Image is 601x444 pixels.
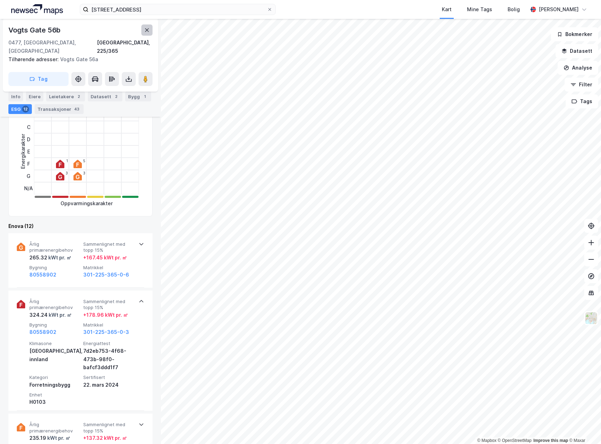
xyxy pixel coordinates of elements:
span: Sertifisert [83,374,134,380]
div: 2 [75,93,82,100]
button: 301-225-365-0-6 [83,271,129,279]
button: 80558902 [29,328,56,336]
div: C [24,121,33,133]
span: Bygning [29,265,80,271]
div: Bygg [125,92,151,101]
div: E [24,145,33,158]
a: Mapbox [477,438,496,443]
div: 1 [141,93,148,100]
button: Tag [8,72,69,86]
input: Søk på adresse, matrikkel, gårdeiere, leietakere eller personer [89,4,267,15]
div: 1 [66,159,68,163]
span: Sammenlignet med topp 15% [83,241,134,253]
div: kWt pr. ㎡ [48,311,72,319]
div: Forretningsbygg [29,381,80,389]
span: Årlig primærenergibehov [29,422,80,434]
button: Bokmerker [551,27,598,41]
span: Årlig primærenergibehov [29,299,80,311]
button: Filter [565,78,598,92]
div: Kontrollprogram for chat [566,410,601,444]
div: 3 [83,171,85,175]
a: Improve this map [533,438,568,443]
div: D [24,133,33,145]
div: kWt pr. ㎡ [47,253,71,262]
div: Enova (12) [8,222,153,230]
div: Transaksjoner [35,104,84,114]
div: + 178.96 kWt pr. ㎡ [83,311,128,319]
span: Enhet [29,392,80,398]
div: [GEOGRAPHIC_DATA], 225/365 [97,38,153,55]
span: Klimasone [29,341,80,346]
div: 2 [113,93,120,100]
div: Energikarakter [19,134,27,169]
div: 0477, [GEOGRAPHIC_DATA], [GEOGRAPHIC_DATA] [8,38,97,55]
div: + 137.32 kWt pr. ㎡ [83,434,127,442]
div: Eiere [26,92,43,101]
span: Sammenlignet med topp 15% [83,422,134,434]
div: Datasett [88,92,122,101]
button: Tags [566,94,598,108]
span: Kategori [29,374,80,380]
div: [GEOGRAPHIC_DATA], innland [29,347,80,364]
span: Årlig primærenergibehov [29,241,80,253]
button: Datasett [556,44,598,58]
div: Vogts Gate 56a [8,55,147,64]
div: Mine Tags [467,5,492,14]
div: 235.19 [29,434,70,442]
button: Analyse [558,61,598,75]
span: Tilhørende adresser: [8,56,60,62]
div: F [24,158,33,170]
div: Oppvarmingskarakter [61,199,113,208]
div: 3 [66,171,68,175]
iframe: Chat Widget [566,410,601,444]
div: kWt pr. ㎡ [46,434,70,442]
span: Sammenlignet med topp 15% [83,299,134,311]
a: OpenStreetMap [498,438,532,443]
div: 7d2eb753-4f68-473b-98f0-bafcf3ddd1f7 [83,347,134,372]
div: [PERSON_NAME] [539,5,579,14]
span: Energiattest [83,341,134,346]
span: Matrikkel [83,322,134,328]
div: Kart [442,5,452,14]
img: logo.a4113a55bc3d86da70a041830d287a7e.svg [11,4,63,15]
div: Leietakere [46,92,85,101]
div: G [24,170,33,182]
div: 22. mars 2024 [83,381,134,389]
div: 324.24 [29,311,72,319]
img: Z [585,311,598,325]
div: 5 [83,159,85,163]
div: Info [8,92,23,101]
button: 80558902 [29,271,56,279]
div: + 167.45 kWt pr. ㎡ [83,253,127,262]
span: Matrikkel [83,265,134,271]
span: Bygning [29,322,80,328]
div: N/A [24,182,33,194]
div: Bolig [508,5,520,14]
div: H0103 [29,398,80,406]
div: ESG [8,104,32,114]
div: Vogts Gate 56b [8,24,62,36]
div: 12 [22,106,29,113]
div: 43 [73,106,81,113]
button: 301-225-365-0-3 [83,328,129,336]
div: 265.32 [29,253,71,262]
